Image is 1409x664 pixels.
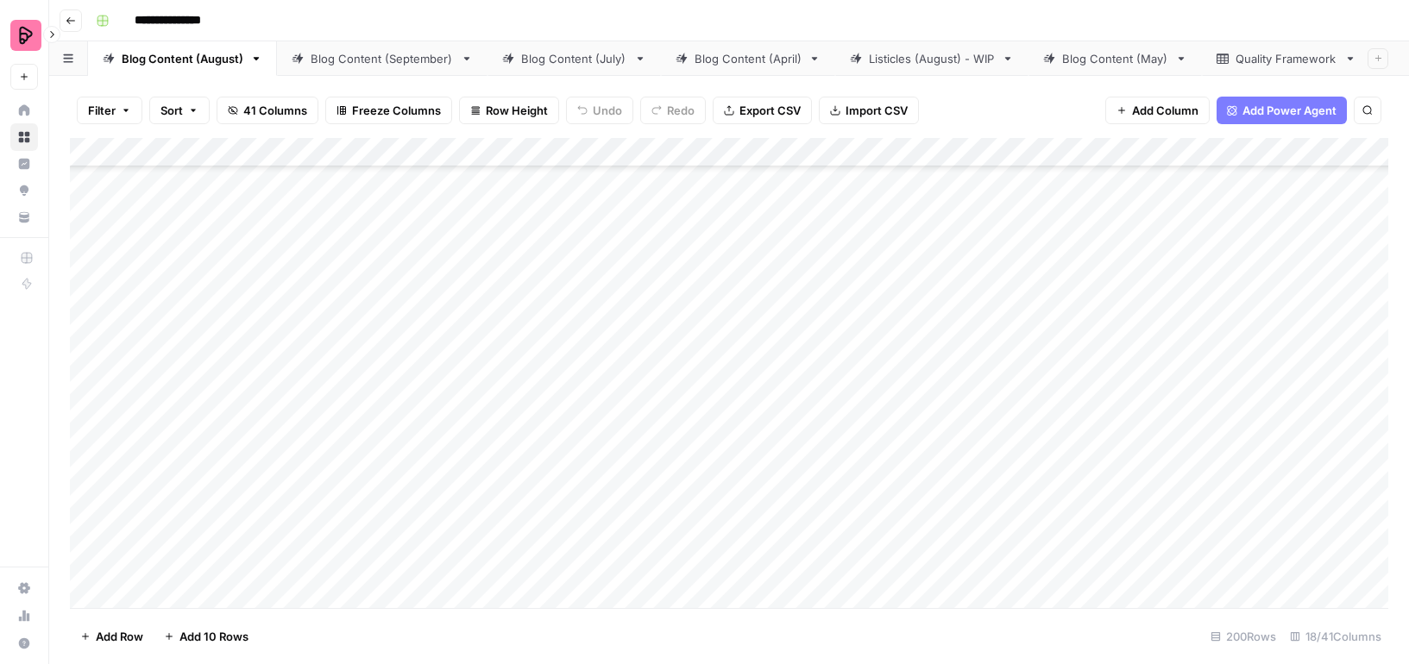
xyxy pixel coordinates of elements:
img: Preply Logo [10,20,41,51]
button: Export CSV [713,97,812,124]
button: Workspace: Preply [10,14,38,57]
a: Usage [10,602,38,630]
div: 200 Rows [1204,623,1283,650]
a: Blog Content (July) [487,41,661,76]
button: Freeze Columns [325,97,452,124]
button: Row Height [459,97,559,124]
span: Add Row [96,628,143,645]
button: Add 10 Rows [154,623,259,650]
button: Redo [640,97,706,124]
span: Import CSV [846,102,908,119]
button: Import CSV [819,97,919,124]
a: Quality Framework [1202,41,1371,76]
div: Blog Content (April) [695,50,802,67]
div: Listicles (August) - WIP [869,50,995,67]
span: 41 Columns [243,102,307,119]
span: Export CSV [739,102,801,119]
div: Blog Content (September) [311,50,454,67]
span: Row Height [486,102,548,119]
a: Insights [10,150,38,178]
a: Your Data [10,204,38,231]
span: Filter [88,102,116,119]
span: Add Column [1132,102,1198,119]
span: Add 10 Rows [179,628,248,645]
span: Add Power Agent [1242,102,1337,119]
button: Sort [149,97,210,124]
button: Undo [566,97,633,124]
span: Sort [160,102,183,119]
div: Quality Framework [1236,50,1337,67]
button: Filter [77,97,142,124]
a: Browse [10,123,38,151]
div: Blog Content (July) [521,50,627,67]
button: Help + Support [10,630,38,657]
button: 41 Columns [217,97,318,124]
a: Home [10,97,38,124]
button: Add Power Agent [1217,97,1347,124]
a: Blog Content (April) [661,41,835,76]
span: Redo [667,102,695,119]
button: Add Row [70,623,154,650]
span: Undo [593,102,622,119]
a: Blog Content (August) [88,41,277,76]
span: Freeze Columns [352,102,441,119]
a: Listicles (August) - WIP [835,41,1028,76]
button: Add Column [1105,97,1210,124]
div: Blog Content (May) [1062,50,1168,67]
a: Blog Content (May) [1028,41,1202,76]
a: Settings [10,574,38,602]
div: Blog Content (August) [122,50,243,67]
div: 18/41 Columns [1283,623,1388,650]
a: Opportunities [10,177,38,204]
a: Blog Content (September) [277,41,487,76]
